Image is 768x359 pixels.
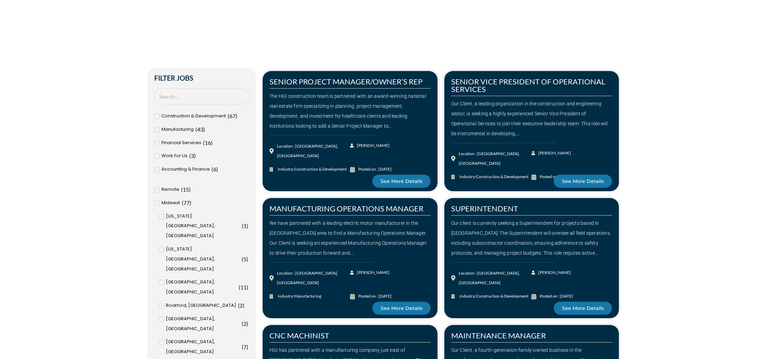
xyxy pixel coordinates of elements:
[277,141,350,161] div: Location : [GEOGRAPHIC_DATA], [GEOGRAPHIC_DATA]
[166,211,240,241] span: [US_STATE][GEOGRAPHIC_DATA], [GEOGRAPHIC_DATA]
[269,331,329,340] a: CNC MACHINIST
[355,141,389,151] span: [PERSON_NAME]
[238,302,240,309] span: (
[203,126,205,132] span: )
[459,268,532,288] div: Location : [GEOGRAPHIC_DATA], [GEOGRAPHIC_DATA]
[358,291,392,301] div: Posted on : [DATE]
[242,256,243,262] span: (
[166,301,236,311] span: Rockford, [GEOGRAPHIC_DATA]
[451,331,546,340] a: MAINTENANCE MANAGER
[243,344,247,350] span: 7
[269,204,423,213] a: MANUFACTURING OPERATIONS MANAGER
[381,179,422,184] span: See More Details
[161,198,180,208] span: Midwest
[269,218,431,258] div: We have partnered with a leading electric motor manufacturer in the [GEOGRAPHIC_DATA] area to fin...
[182,199,183,206] span: (
[166,337,240,357] span: [GEOGRAPHIC_DATA], [GEOGRAPHIC_DATA]
[189,186,191,193] span: )
[554,302,612,315] a: See More Details
[247,320,248,327] span: )
[161,138,201,148] span: Financial Services
[243,222,247,229] span: 1
[276,291,321,301] span: Industry:
[372,175,431,188] a: See More Details
[242,344,243,350] span: (
[562,179,604,184] span: See More Details
[243,256,247,262] span: 5
[154,74,249,81] h2: Filter Jobs
[203,139,205,146] span: (
[562,306,604,311] span: See More Details
[247,222,248,229] span: )
[531,268,572,278] a: [PERSON_NAME]
[381,306,422,311] span: See More Details
[239,284,240,290] span: (
[247,344,248,350] span: )
[191,152,194,159] span: 3
[537,148,571,158] span: [PERSON_NAME]
[358,164,392,174] div: Posted on : [DATE]
[372,302,431,315] a: See More Details
[236,113,237,119] span: )
[213,166,216,172] span: 6
[216,166,218,172] span: )
[294,166,347,172] span: Construction & Development
[451,99,612,138] div: Our Client, a leading organization in the construction and engineering sector, is seeking a highl...
[554,175,612,188] a: See More Details
[161,151,188,161] span: Work For Us
[459,149,532,169] div: Location : [GEOGRAPHIC_DATA], [GEOGRAPHIC_DATA]
[276,164,347,174] span: Industry:
[451,204,518,213] a: SUPERINTENDENT
[350,141,390,151] a: [PERSON_NAME]
[537,268,571,278] span: [PERSON_NAME]
[211,139,213,146] span: )
[195,126,197,132] span: (
[183,186,189,193] span: 15
[190,199,191,206] span: )
[197,126,203,132] span: 43
[350,268,390,278] a: [PERSON_NAME]
[166,314,240,334] span: [GEOGRAPHIC_DATA], [GEOGRAPHIC_DATA]
[194,152,196,159] span: )
[166,244,240,274] span: [US_STATE][GEOGRAPHIC_DATA], [GEOGRAPHIC_DATA]
[451,218,612,258] div: Our client is currently seeking a Superintendent for projects based in [GEOGRAPHIC_DATA]. The Sup...
[355,268,389,278] span: [PERSON_NAME]
[228,113,229,119] span: (
[294,293,321,299] span: Manufacturing
[183,199,190,206] span: 77
[240,284,247,290] span: 11
[240,302,243,309] span: 2
[269,77,422,86] a: SENIOR PROJECT MANAGER/OWNER’S REP
[166,277,237,297] span: [GEOGRAPHIC_DATA], [GEOGRAPHIC_DATA]
[269,291,350,301] a: Industry:Manufacturing
[205,139,211,146] span: 16
[161,111,226,121] span: Construction & Development
[229,113,236,119] span: 67
[243,320,247,327] span: 2
[247,284,248,290] span: )
[476,293,528,299] span: Construction & Development
[451,77,605,94] a: SENIOR VICE PRESIDENT OF OPERATIONAL SERVICES
[161,125,194,135] span: Manufacturing
[189,152,191,159] span: (
[269,91,431,131] div: The HGI construction team is partnered with an award-winning national real estate firm specializi...
[212,166,213,172] span: (
[540,291,573,301] div: Posted on : [DATE]
[531,148,572,158] a: [PERSON_NAME]
[451,291,532,301] a: Industry:Construction & Development
[154,88,249,104] input: Search Job
[242,222,243,229] span: (
[277,268,350,288] div: Location : [GEOGRAPHIC_DATA], [GEOGRAPHIC_DATA]
[247,256,248,262] span: )
[243,302,244,309] span: )
[242,320,243,327] span: (
[269,164,350,174] a: Industry:Construction & Development
[458,291,528,301] span: Industry:
[161,164,210,174] span: Accounting & Finance
[161,185,179,195] span: Remote
[181,186,183,193] span: (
